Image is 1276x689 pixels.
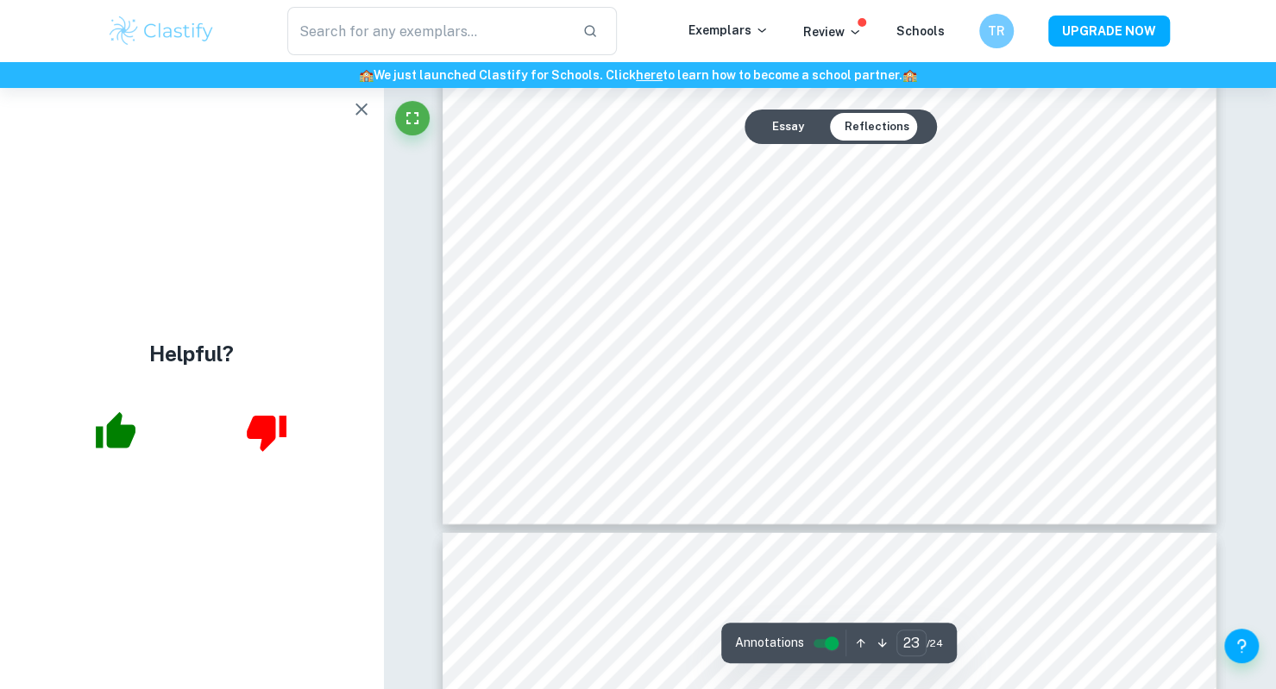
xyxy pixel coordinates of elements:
span: / 24 [927,636,943,651]
a: here [636,68,663,82]
p: Review [803,22,862,41]
h6: TR [986,22,1006,41]
button: UPGRADE NOW [1048,16,1170,47]
h4: Helpful? [149,338,234,369]
a: Schools [896,24,945,38]
span: Annotations [735,634,804,652]
button: Help and Feedback [1224,629,1259,663]
button: TR [979,14,1014,48]
button: Fullscreen [395,101,430,135]
img: Clastify logo [107,14,217,48]
button: Reflections [831,113,923,141]
input: Search for any exemplars... [287,7,569,55]
h6: We just launched Clastify for Schools. Click to learn how to become a school partner. [3,66,1273,85]
p: Exemplars [688,21,769,40]
button: Essay [758,113,818,141]
span: 🏫 [902,68,917,82]
span: 🏫 [359,68,374,82]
